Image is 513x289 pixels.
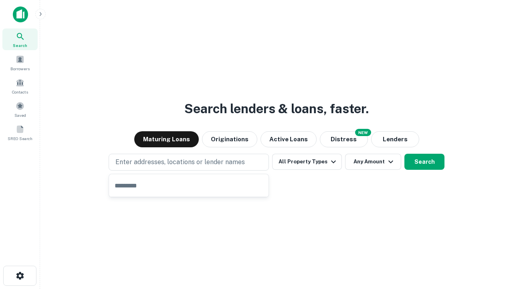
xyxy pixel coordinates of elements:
iframe: Chat Widget [473,225,513,263]
button: Search distressed loans with lien and other non-mortgage details. [320,131,368,147]
span: Search [13,42,27,49]
button: Any Amount [345,154,401,170]
span: Saved [14,112,26,118]
span: Borrowers [10,65,30,72]
a: Saved [2,98,38,120]
button: Active Loans [261,131,317,147]
span: Contacts [12,89,28,95]
div: NEW [355,129,371,136]
img: capitalize-icon.png [13,6,28,22]
button: Search [404,154,444,170]
span: SREO Search [8,135,32,142]
a: Borrowers [2,52,38,73]
button: Enter addresses, locations or lender names [109,154,269,171]
a: Search [2,28,38,50]
button: All Property Types [272,154,342,170]
button: Lenders [371,131,419,147]
button: Originations [202,131,257,147]
a: SREO Search [2,122,38,143]
a: Contacts [2,75,38,97]
button: Maturing Loans [134,131,199,147]
p: Enter addresses, locations or lender names [115,157,245,167]
h3: Search lenders & loans, faster. [184,99,369,118]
